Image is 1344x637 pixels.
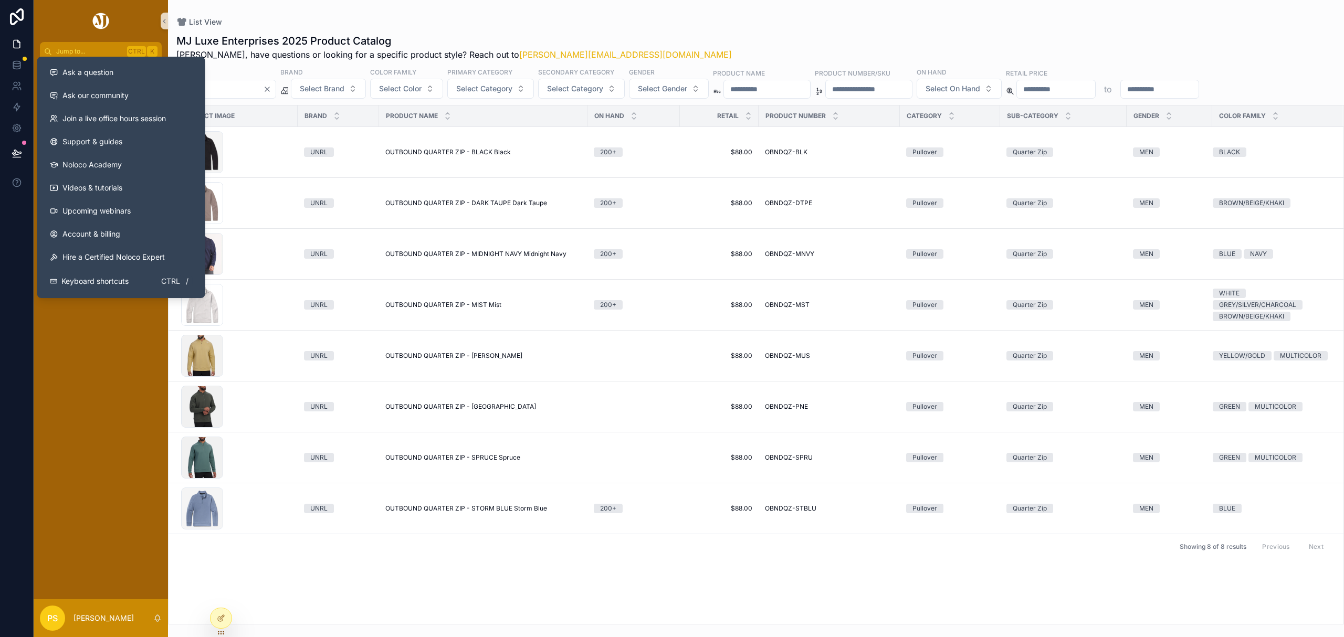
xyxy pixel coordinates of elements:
a: MEN [1133,402,1206,411]
span: $88.00 [686,504,752,513]
a: MEN [1133,147,1206,157]
a: Pullover [906,453,994,462]
span: Select Category [456,83,512,94]
a: BLUE [1213,504,1330,513]
a: BLACK [1213,147,1330,157]
button: Select Button [370,79,443,99]
span: OUTBOUND QUARTER ZIP - SPRUCE Spruce [385,453,520,462]
a: MEN [1133,351,1206,360]
div: Quarter Zip [1013,453,1047,462]
div: UNRL [310,249,328,259]
a: Account & billing [41,222,201,246]
span: OUTBOUND QUARTER ZIP - MIST Mist [385,301,501,309]
div: BROWN/BEIGE/KHAKI [1219,198,1284,208]
div: UNRL [310,453,328,462]
span: OBNDQZ-MUS [765,352,810,360]
span: $88.00 [686,453,752,462]
a: Noloco Academy [41,153,201,176]
div: UNRL [310,402,328,411]
a: 200+ [594,504,674,513]
div: Quarter Zip [1013,300,1047,310]
div: MULTICOLOR [1280,351,1321,360]
div: UNRL [310,504,328,513]
a: MEN [1133,300,1206,310]
span: Ctrl [160,275,181,288]
a: Quarter Zip [1006,300,1120,310]
span: OBNDQZ-STBLU [765,504,816,513]
span: On Hand [594,112,624,120]
span: OBNDQZ-SPRU [765,453,813,462]
a: OBNDQZ-MNVY [765,250,894,258]
a: UNRL [304,351,373,360]
a: OUTBOUND QUARTER ZIP - STORM BLUE Storm Blue [385,504,581,513]
button: Select Button [447,79,534,99]
label: Product Number/SKU [815,68,890,78]
a: $88.00 [686,250,752,258]
h1: MJ Luxe Enterprises 2025 Product Catalog [176,34,732,48]
a: Pullover [906,504,994,513]
a: Upcoming webinars [41,199,201,222]
a: Pullover [906,249,994,259]
a: UNRL [304,249,373,259]
a: OUTBOUND QUARTER ZIP - DARK TAUPE Dark Taupe [385,199,581,207]
a: $88.00 [686,199,752,207]
div: UNRL [310,300,328,310]
a: MEN [1133,504,1206,513]
span: OBNDQZ-MST [765,301,810,309]
span: Product Image [182,112,235,120]
span: Category [907,112,942,120]
a: $88.00 [686,352,752,360]
div: UNRL [310,351,328,360]
a: OUTBOUND QUARTER ZIP - MIDNIGHT NAVY Midnight Navy [385,250,581,258]
div: BLUE [1219,249,1235,259]
a: OBNDQZ-STBLU [765,504,894,513]
a: OBNDQZ-DTPE [765,199,894,207]
a: UNRL [304,147,373,157]
span: Upcoming webinars [62,206,131,216]
a: OUTBOUND QUARTER ZIP - MIST Mist [385,301,581,309]
div: MEN [1139,147,1153,157]
a: Quarter Zip [1006,453,1120,462]
span: Color Family [1219,112,1266,120]
label: Color Family [370,67,416,77]
span: Showing 8 of 8 results [1180,543,1246,551]
span: OUTBOUND QUARTER ZIP - DARK TAUPE Dark Taupe [385,199,547,207]
a: 200+ [594,147,674,157]
span: Select Color [379,83,422,94]
a: List View [176,17,222,27]
button: Select Button [629,79,709,99]
span: Ask a question [62,67,113,78]
a: MEN [1133,198,1206,208]
a: UNRL [304,453,373,462]
span: OUTBOUND QUARTER ZIP - [PERSON_NAME] [385,352,522,360]
div: MEN [1139,249,1153,259]
a: GREENMULTICOLOR [1213,453,1330,462]
a: OUTBOUND QUARTER ZIP - SPRUCE Spruce [385,453,581,462]
span: OUTBOUND QUARTER ZIP - BLACK Black [385,148,511,156]
div: GREEN [1219,453,1240,462]
div: Quarter Zip [1013,504,1047,513]
label: Gender [629,67,655,77]
div: BROWN/BEIGE/KHAKI [1219,312,1284,321]
span: PS [47,612,58,624]
span: $88.00 [686,402,752,411]
div: Quarter Zip [1013,249,1047,259]
label: Secondary Category [538,67,614,77]
div: MEN [1139,402,1153,411]
a: UNRL [304,198,373,208]
div: GREY/SILVER/CHARCOAL [1219,300,1296,310]
div: Quarter Zip [1013,198,1047,208]
a: OUTBOUND QUARTER ZIP - [GEOGRAPHIC_DATA] [385,402,581,411]
button: Clear [263,85,276,93]
a: Support & guides [41,130,201,153]
a: Quarter Zip [1006,198,1120,208]
a: UNRL [304,504,373,513]
a: Pullover [906,402,994,411]
label: Retail Price [1006,68,1047,78]
div: Pullover [912,453,937,462]
button: Ask a question [41,61,201,84]
a: Quarter Zip [1006,249,1120,259]
div: Pullover [912,351,937,360]
a: GREENMULTICOLOR [1213,402,1330,411]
